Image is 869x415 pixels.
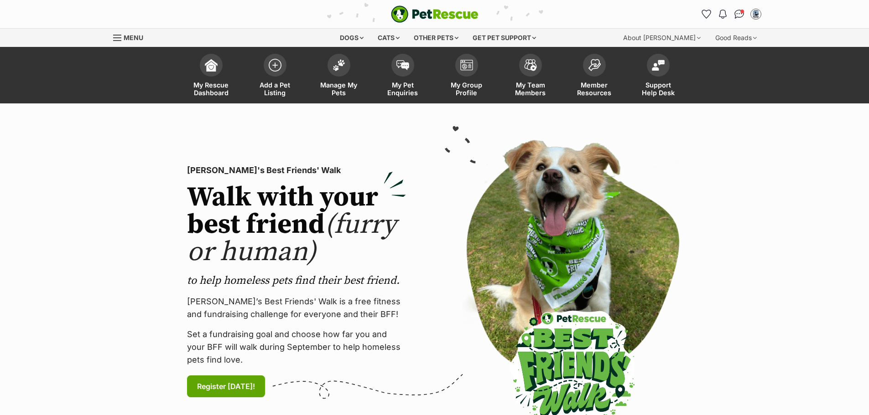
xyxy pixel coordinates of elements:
[205,59,218,72] img: dashboard-icon-eb2f2d2d3e046f16d808141f083e7271f6b2e854fb5c12c21221c1fb7104beca.svg
[562,49,626,103] a: Member Resources
[716,7,730,21] button: Notifications
[243,49,307,103] a: Add a Pet Listing
[191,81,232,97] span: My Rescue Dashboard
[460,60,473,71] img: group-profile-icon-3fa3cf56718a62981997c0bc7e787c4b2cf8bcc04b72c1350f741eb67cf2f40e.svg
[719,10,726,19] img: notifications-46538b983faf8c2785f20acdc204bb7945ddae34d4c08c2a6579f10ce5e182be.svg
[113,29,150,45] a: Menu
[371,29,406,47] div: Cats
[187,208,396,269] span: (furry or human)
[124,34,143,41] span: Menu
[734,10,744,19] img: chat-41dd97257d64d25036548639549fe6c8038ab92f7586957e7f3b1b290dea8141.svg
[617,29,707,47] div: About [PERSON_NAME]
[187,375,265,397] a: Register [DATE]!
[638,81,679,97] span: Support Help Desk
[187,328,406,366] p: Set a fundraising goal and choose how far you and your BFF will walk during September to help hom...
[749,7,763,21] button: My account
[187,273,406,288] p: to help homeless pets find their best friend.
[333,29,370,47] div: Dogs
[435,49,499,103] a: My Group Profile
[699,7,714,21] a: Favourites
[333,59,345,71] img: manage-my-pets-icon-02211641906a0b7f246fdf0571729dbe1e7629f14944591b6c1af311fb30b64b.svg
[499,49,562,103] a: My Team Members
[187,295,406,321] p: [PERSON_NAME]’s Best Friends' Walk is a free fitness and fundraising challenge for everyone and t...
[751,10,760,19] img: Melissa Mitchell profile pic
[732,7,747,21] a: Conversations
[307,49,371,103] a: Manage My Pets
[255,81,296,97] span: Add a Pet Listing
[510,81,551,97] span: My Team Members
[197,381,255,392] span: Register [DATE]!
[382,81,423,97] span: My Pet Enquiries
[446,81,487,97] span: My Group Profile
[179,49,243,103] a: My Rescue Dashboard
[396,60,409,70] img: pet-enquiries-icon-7e3ad2cf08bfb03b45e93fb7055b45f3efa6380592205ae92323e6603595dc1f.svg
[524,59,537,71] img: team-members-icon-5396bd8760b3fe7c0b43da4ab00e1e3bb1a5d9ba89233759b79545d2d3fc5d0d.svg
[269,59,281,72] img: add-pet-listing-icon-0afa8454b4691262ce3f59096e99ab1cd57d4a30225e0717b998d2c9b9846f56.svg
[588,59,601,71] img: member-resources-icon-8e73f808a243e03378d46382f2149f9095a855e16c252ad45f914b54edf8863c.svg
[574,81,615,97] span: Member Resources
[318,81,359,97] span: Manage My Pets
[407,29,465,47] div: Other pets
[699,7,763,21] ul: Account quick links
[466,29,542,47] div: Get pet support
[187,164,406,177] p: [PERSON_NAME]'s Best Friends' Walk
[652,60,665,71] img: help-desk-icon-fdf02630f3aa405de69fd3d07c3f3aa587a6932b1a1747fa1d2bba05be0121f9.svg
[391,5,479,23] a: PetRescue
[187,184,406,266] h2: Walk with your best friend
[391,5,479,23] img: logo-e224e6f780fb5917bec1dbf3a21bbac754714ae5b6737aabdf751b685950b380.svg
[626,49,690,103] a: Support Help Desk
[709,29,763,47] div: Good Reads
[371,49,435,103] a: My Pet Enquiries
